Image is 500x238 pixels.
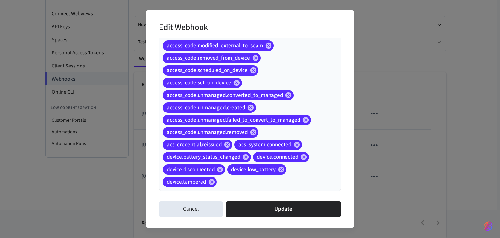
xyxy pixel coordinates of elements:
span: access_code.unmanaged.removed [163,129,252,136]
div: access_code.scheduled_on_device [163,65,258,76]
div: access_code.modified_external_to_seam [163,40,274,51]
div: access_code.unmanaged.created [163,102,256,113]
div: access_code.set_on_device [163,78,242,88]
span: access_code.set_on_device [163,80,235,86]
span: access_code.removed_from_device [163,55,254,61]
button: Update [226,201,341,217]
span: device.connected [253,154,302,160]
span: acs_system.connected [234,141,295,148]
div: access_code.removed_from_device [163,53,261,63]
div: access_code.unmanaged.removed [163,127,258,138]
div: device.disconnected [163,164,225,175]
span: access_code.unmanaged.converted_to_managed [163,92,287,98]
div: device.battery_status_changed [163,152,251,162]
div: access_code.unmanaged.failed_to_convert_to_managed [163,115,311,125]
span: device.disconnected [163,166,218,173]
span: device.low_battery [227,166,280,173]
span: access_code.scheduled_on_device [163,67,252,74]
div: acs_credential.reissued [163,140,232,150]
div: device.tampered [163,177,217,187]
div: access_code.unmanaged.converted_to_managed [163,90,294,100]
span: access_code.unmanaged.failed_to_convert_to_managed [163,117,304,123]
span: device.tampered [163,179,210,185]
span: access_code.unmanaged.created [163,104,249,111]
h2: Edit Webhook [159,18,208,38]
div: acs_system.connected [234,140,302,150]
span: access_code.modified_external_to_seam [163,42,267,49]
div: device.connected [253,152,309,162]
span: device.battery_status_changed [163,154,244,160]
button: Cancel [159,201,223,217]
div: device.low_battery [227,164,286,175]
img: SeamLogoGradient.69752ec5.svg [484,221,492,231]
span: acs_credential.reissued [163,141,226,148]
